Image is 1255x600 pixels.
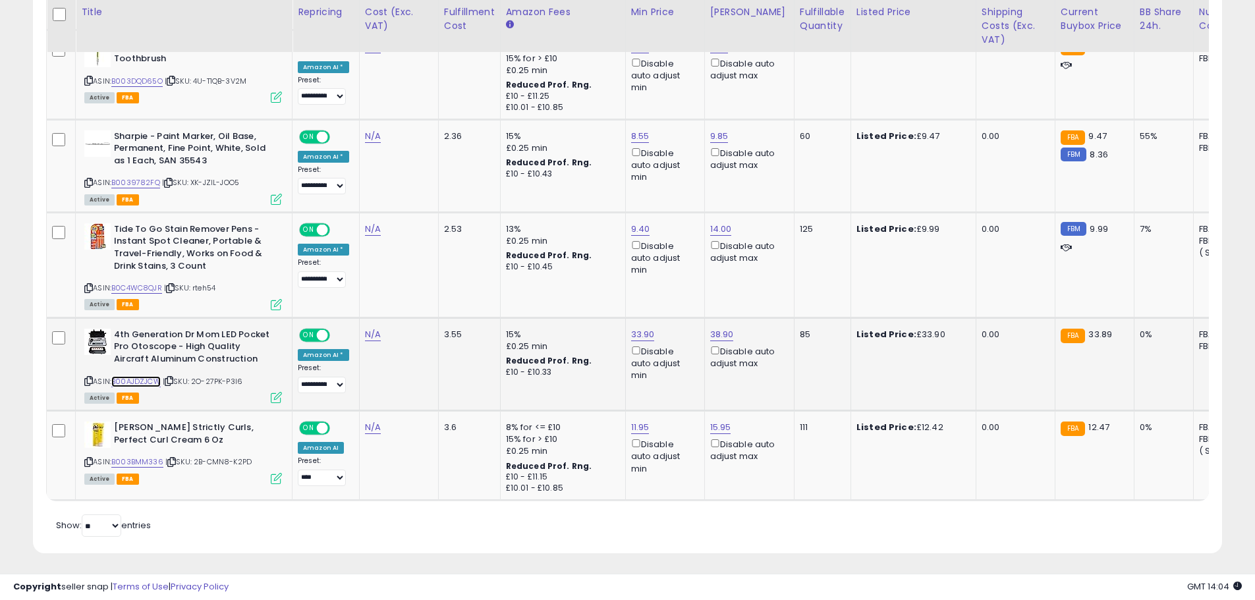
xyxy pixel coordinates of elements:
[56,519,151,532] span: Show: entries
[631,146,694,184] div: Disable auto adjust min
[506,223,615,235] div: 13%
[298,151,349,163] div: Amazon AI *
[444,422,490,433] div: 3.6
[506,169,615,180] div: £10 - £10.43
[117,92,139,103] span: FBA
[298,5,354,19] div: Repricing
[444,130,490,142] div: 2.36
[111,376,161,387] a: B00AJDZJCW
[84,329,111,355] img: 41wA1skfUyL._SL40_.jpg
[1140,223,1183,235] div: 7%
[117,194,139,205] span: FBA
[114,422,274,449] b: [PERSON_NAME] Strictly Curls, Perfect Curl Cream 6 Oz
[800,5,845,33] div: Fulfillable Quantity
[298,442,344,454] div: Amazon AI
[1088,40,1107,53] span: 6.58
[111,177,160,188] a: B0039782FQ
[1199,445,1242,457] div: ( SFP: 1 )
[1140,130,1183,142] div: 55%
[114,130,274,171] b: Sharpie - Paint Marker, Oil Base, Permanent, Fine Point, White, Sold as 1 Each, SAN 35543
[506,19,514,31] small: Amazon Fees.
[328,131,349,142] span: OFF
[856,422,966,433] div: £12.42
[328,329,349,341] span: OFF
[298,76,349,105] div: Preset:
[1199,329,1242,341] div: FBA: 3
[856,130,916,142] b: Listed Price:
[1199,223,1242,235] div: FBA: 10
[631,5,699,19] div: Min Price
[982,329,1045,341] div: 0.00
[1199,235,1242,247] div: FBM: 4
[1088,421,1109,433] span: 12.47
[1061,130,1085,145] small: FBA
[84,130,282,204] div: ASIN:
[710,130,729,143] a: 9.85
[631,56,694,94] div: Disable auto adjust min
[13,580,61,593] strong: Copyright
[710,437,784,462] div: Disable auto adjust max
[84,194,115,205] span: All listings currently available for purchase on Amazon
[1061,5,1129,33] div: Current Buybox Price
[710,223,732,236] a: 14.00
[117,474,139,485] span: FBA
[506,445,615,457] div: £0.25 min
[631,437,694,475] div: Disable auto adjust min
[856,223,916,235] b: Listed Price:
[1199,142,1242,154] div: FBM: 2
[506,91,615,102] div: £10 - £11.25
[1199,247,1242,259] div: ( SFP: 2 )
[84,299,115,310] span: All listings currently available for purchase on Amazon
[1199,341,1242,352] div: FBM: 1
[982,223,1045,235] div: 0.00
[856,328,916,341] b: Listed Price:
[506,460,592,472] b: Reduced Prof. Rng.
[1061,222,1086,236] small: FBM
[84,474,115,485] span: All listings currently available for purchase on Amazon
[631,421,650,434] a: 11.95
[298,61,349,73] div: Amazon AI *
[506,341,615,352] div: £0.25 min
[117,393,139,404] span: FBA
[982,5,1049,47] div: Shipping Costs (Exc. VAT)
[81,5,287,19] div: Title
[298,244,349,256] div: Amazon AI *
[506,433,615,445] div: 15% for > £10
[631,223,650,236] a: 9.40
[982,130,1045,142] div: 0.00
[800,329,841,341] div: 85
[365,328,381,341] a: N/A
[1199,433,1242,445] div: FBM: 8
[506,472,615,483] div: £10 - £11.15
[506,422,615,433] div: 8% for <= £10
[710,146,784,171] div: Disable auto adjust max
[506,483,615,494] div: £10.01 - £10.85
[800,223,841,235] div: 125
[710,5,789,19] div: [PERSON_NAME]
[444,5,495,33] div: Fulfillment Cost
[298,456,349,486] div: Preset:
[300,224,317,235] span: ON
[365,223,381,236] a: N/A
[1090,148,1108,161] span: 8.36
[111,456,163,468] a: B003BMM336
[631,238,694,277] div: Disable auto adjust min
[117,299,139,310] span: FBA
[800,130,841,142] div: 60
[84,41,111,67] img: 21v+zhK6waL._SL40_.jpg
[1199,5,1247,33] div: Num of Comp.
[164,283,215,293] span: | SKU: rteh54
[1199,130,1242,142] div: FBA: 1
[710,421,731,434] a: 15.95
[163,376,242,387] span: | SKU: 2O-27PK-P3I6
[800,422,841,433] div: 111
[84,130,111,157] img: 31yFSvMAKlL._SL40_.jpg
[506,130,615,142] div: 15%
[298,258,349,288] div: Preset:
[444,329,490,341] div: 3.55
[300,329,317,341] span: ON
[856,329,966,341] div: £33.90
[84,422,282,483] div: ASIN:
[13,581,229,593] div: seller snap | |
[365,421,381,434] a: N/A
